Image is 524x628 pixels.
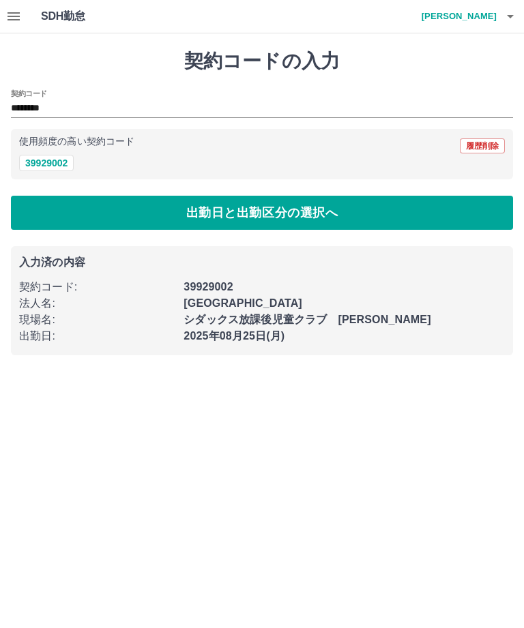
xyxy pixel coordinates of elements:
[19,137,134,147] p: 使用頻度の高い契約コード
[460,138,505,153] button: 履歴削除
[184,330,285,342] b: 2025年08月25日(月)
[19,295,175,312] p: 法人名 :
[11,196,513,230] button: 出勤日と出勤区分の選択へ
[19,328,175,344] p: 出勤日 :
[19,312,175,328] p: 現場名 :
[184,297,302,309] b: [GEOGRAPHIC_DATA]
[184,281,233,293] b: 39929002
[184,314,431,325] b: シダックス放課後児童クラブ [PERSON_NAME]
[19,257,505,268] p: 入力済の内容
[11,50,513,73] h1: 契約コードの入力
[19,279,175,295] p: 契約コード :
[11,88,47,99] h2: 契約コード
[19,155,74,171] button: 39929002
